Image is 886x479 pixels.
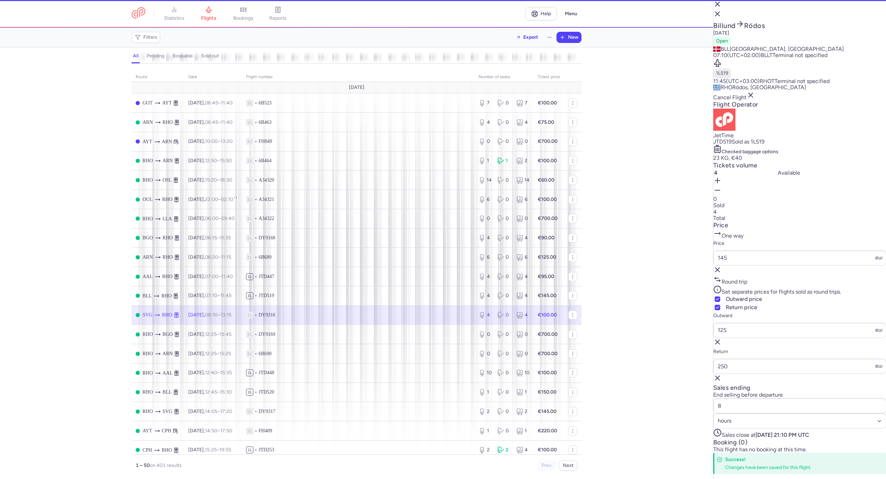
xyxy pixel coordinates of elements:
[188,331,232,337] span: [DATE],
[255,273,257,280] span: •
[479,408,492,415] div: 2
[538,215,558,221] strong: €700.00
[205,274,218,279] time: 07:00
[538,119,554,125] strong: €75.00
[732,138,765,145] span: Sold as 1L519
[538,389,557,395] strong: €150.00
[715,305,720,310] input: Return price
[221,274,233,279] time: 11:40
[497,350,510,357] div: 0
[512,32,543,43] button: Export
[255,350,257,357] span: •
[173,53,193,59] h4: bookable
[516,273,530,280] div: 4
[132,7,145,20] a: CitizenPlane red outlined logo
[162,196,173,203] span: RHO
[255,177,257,184] span: •
[205,389,232,395] span: –
[497,389,510,396] div: 0
[143,408,153,415] span: RHO
[220,408,232,414] time: 17:20
[246,427,253,434] span: 1L
[255,234,257,241] span: •
[730,46,844,52] span: [GEOGRAPHIC_DATA], [GEOGRAPHIC_DATA]
[246,273,253,280] span: 1L
[205,312,232,318] span: –
[497,408,510,415] div: 0
[259,196,274,203] span: A34321
[497,157,510,164] div: 1
[188,293,232,298] span: [DATE],
[534,72,564,82] th: Ticket price
[255,100,257,107] span: •
[259,215,274,222] span: A34322
[538,274,554,279] strong: €95.00
[771,78,775,84] span: T
[163,157,173,165] span: ARN
[479,312,492,319] div: 4
[188,100,233,106] span: [DATE],
[205,370,217,376] time: 12:40
[246,100,253,107] span: 1L
[721,84,732,91] span: RHO
[479,100,492,107] div: 7
[205,119,218,125] time: 06:45
[255,331,257,338] span: •
[143,234,153,242] span: BGO
[205,312,218,318] time: 08:10
[255,312,257,319] span: •
[259,177,274,184] span: A34320
[259,157,271,164] span: 6B464
[516,254,530,261] div: 6
[143,254,153,261] span: ARN
[163,408,172,415] span: SVG
[559,460,577,471] button: Next
[516,350,530,357] div: 0
[205,235,231,241] span: –
[188,389,232,395] span: [DATE],
[220,235,231,241] time: 11:35
[497,331,510,338] div: 0
[716,70,728,77] span: 1L519
[525,7,557,20] a: Help
[497,196,510,203] div: 0
[713,30,729,36] time: [DATE]
[523,35,538,40] span: Export
[205,177,217,183] time: 15:20
[220,138,233,144] time: 13:20
[726,78,760,84] span: (UTC+03:00)
[188,408,232,414] span: [DATE],
[516,177,530,184] div: 14
[479,331,492,338] div: 0
[143,388,153,396] span: RHO
[205,351,231,357] span: –
[772,52,828,58] span: Terminal not specified
[259,100,271,107] span: 6B523
[163,350,173,358] span: ARN
[259,254,271,261] span: 6B689
[516,157,530,164] div: 2
[205,408,217,414] time: 14:05
[761,52,769,58] span: BLL
[205,351,217,357] time: 12:25
[246,138,253,145] span: 1L
[143,157,153,165] span: RHO
[201,53,219,59] h4: sold out
[246,177,253,184] span: 1L
[143,331,153,338] span: RHO
[255,215,257,222] span: •
[246,254,253,261] span: 1L
[246,312,253,319] span: 1L
[538,312,557,318] strong: €100.00
[220,177,232,183] time: 18:30
[163,369,173,377] span: AAL
[188,138,233,144] span: [DATE],
[516,369,530,376] div: 10
[246,369,253,376] span: 1L
[516,312,530,319] div: 4
[246,331,253,338] span: 1L
[162,427,171,435] span: CPH
[713,52,727,58] time: 07:10
[516,119,530,126] div: 4
[479,138,492,145] div: 0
